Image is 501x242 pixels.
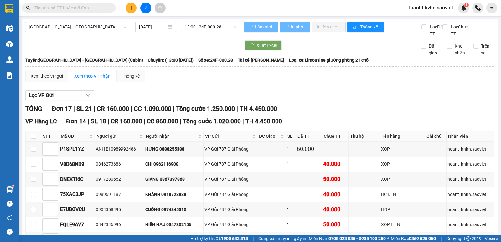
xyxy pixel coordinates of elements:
div: Xem theo VP nhận [74,73,111,80]
span: In phơi [291,23,305,30]
div: ANH BI 0989992486 [96,146,143,152]
button: In đơn chọn [312,22,346,32]
input: 12/09/2025 [139,23,167,30]
span: Lọc Chưa TT [448,23,474,37]
span: aim [158,6,162,10]
span: | [131,105,132,112]
span: Trên xe [478,43,495,56]
div: hoant_hhhn.saoviet [447,161,493,167]
button: In phơi [280,22,310,32]
td: DNEKTI6C [59,172,95,187]
div: 50.000 [323,220,347,229]
span: file-add [143,6,148,10]
div: DNEKTI6C [60,175,94,183]
img: phone-icon [475,5,481,11]
div: VP Gửi 787 Giải Phóng [204,221,256,228]
span: loading [249,25,254,29]
div: VP Gửi 787 Giải Phóng [204,206,256,213]
th: Ghi chú [425,131,447,142]
span: VP Gửi [205,133,251,140]
div: P1SPL1YZ [60,145,94,153]
img: warehouse-icon [6,186,13,193]
span: Đơn 14 [66,118,86,125]
span: Kho nhận [452,43,468,56]
div: 40.000 [323,190,347,199]
td: VP Gửi 787 Giải Phóng [204,187,258,202]
div: 0989691187 [96,191,143,198]
span: | [173,105,174,112]
span: SL 21 [76,105,92,112]
div: VP Gửi 787 Giải Phóng [204,176,256,183]
span: Hỗ trợ kỹ thuật: [190,235,248,242]
div: hoant_hhhn.saoviet [447,176,493,183]
span: loading [250,43,256,48]
span: Tài xế: [PERSON_NAME] [238,57,284,64]
span: plus [129,6,133,10]
th: SL [286,131,296,142]
img: logo-vxr [5,4,13,13]
span: | [73,105,75,112]
div: V8D68ND9 [60,160,94,168]
span: down [86,93,91,98]
td: VP Gửi 787 Giải Phóng [204,157,258,172]
b: Tuyến: [GEOGRAPHIC_DATA] - [GEOGRAPHIC_DATA] (Cabin) [25,58,143,63]
div: XOP LIEN [381,221,424,228]
div: Thống kê [122,73,140,80]
img: solution-icon [6,72,13,79]
span: Người nhận [146,133,197,140]
div: 50.000 [323,175,347,183]
div: 1 [287,206,294,213]
span: Lọc Đã TT [427,23,444,37]
div: FQLE9AV7 [60,221,94,229]
div: 75XAC3JP [60,190,94,198]
span: Hà Nội - Lào Cai (Cabin) [29,22,127,32]
div: 1 [287,161,294,167]
span: | [94,105,95,112]
td: VP Gửi 787 Giải Phóng [204,202,258,217]
span: ⚪️ [387,237,389,240]
strong: 0369 525 060 [409,236,436,241]
span: Làm mới [255,23,273,30]
button: Xuất Excel [245,40,282,50]
img: warehouse-icon [6,56,13,63]
button: Làm mới [244,22,278,32]
div: VP Gửi 787 Giải Phóng [204,146,256,152]
span: Miền Nam [309,235,386,242]
span: | [144,118,145,125]
th: Tên hàng [380,131,425,142]
div: HOP [381,206,424,213]
span: Tổng cước 1.020.000 [183,118,241,125]
span: Cung cấp máy in - giấy in: [258,235,307,242]
span: Loại xe: Limousine giường phòng 21 chỗ [289,57,369,64]
div: XOP [381,176,424,183]
div: hoant_hhhn.saoviet [447,221,493,228]
div: 40.000 [323,160,347,168]
span: SL 18 [91,118,106,125]
span: TỔNG [25,105,42,112]
td: 75XAC3JP [59,187,95,202]
span: notification [7,215,13,221]
div: HIỀN HẬU 0347302156 [145,221,202,228]
span: CC 860.000 [147,118,178,125]
div: 0342346996 [96,221,143,228]
span: VP Hàng LC [25,118,57,125]
span: CC 1.090.000 [134,105,171,112]
div: hoant_hhhn.saoviet [447,146,493,152]
td: VP Gửi 787 Giải Phóng [204,142,258,157]
div: VP Gửi 787 Giải Phóng [204,191,256,198]
div: XOP [381,161,424,167]
div: 1 [287,221,294,228]
button: bar-chartThống kê [347,22,384,32]
div: 0904358495 [96,206,143,213]
span: ĐC Giao [259,133,279,140]
img: warehouse-icon [6,25,13,32]
div: 60.000 [297,145,321,153]
span: | [88,118,89,125]
span: message [7,229,13,235]
td: VP Gửi 787 Giải Phóng [204,172,258,187]
span: | [236,105,238,112]
span: Số xe: 24F-000.28 [198,57,233,64]
th: Thu hộ [349,131,380,142]
th: STT [41,131,59,142]
span: Xuất Excel [256,42,277,49]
